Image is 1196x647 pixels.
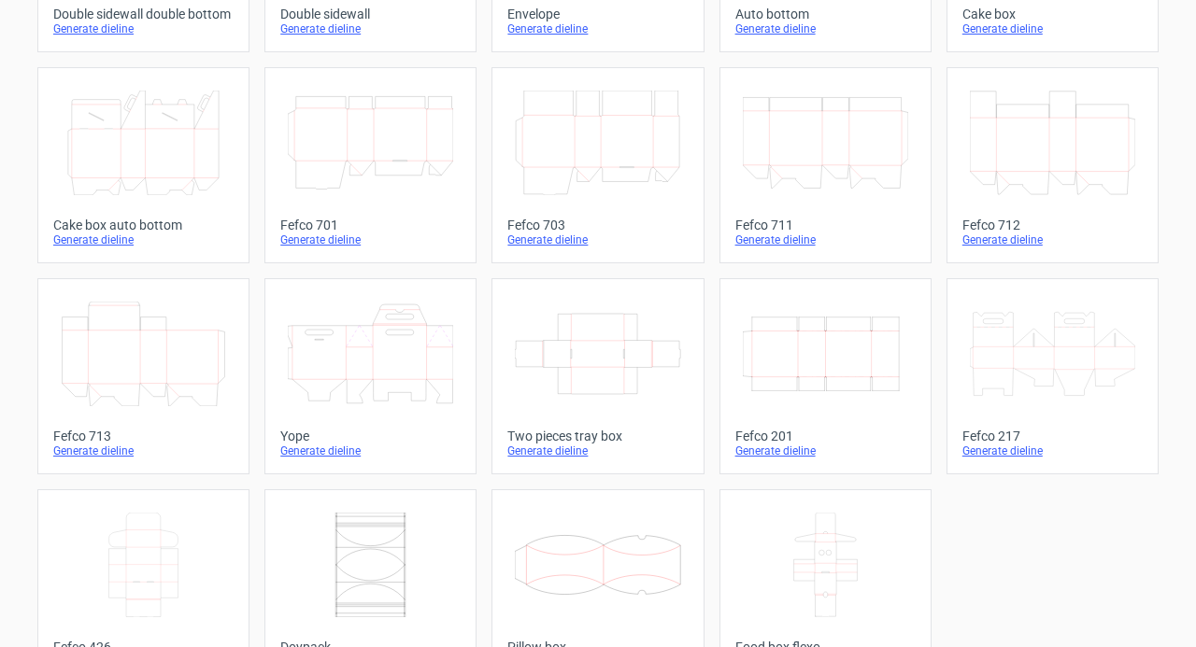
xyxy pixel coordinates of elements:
[53,443,234,458] div: Generate dieline
[280,232,461,247] div: Generate dieline
[735,21,916,36] div: Generate dieline
[264,67,477,263] a: Fefco 701Generate dieline
[53,7,234,21] div: Double sidewall double bottom
[735,443,916,458] div: Generate dieline
[947,278,1159,474] a: Fefco 217Generate dieline
[280,443,461,458] div: Generate dieline
[491,67,704,263] a: Fefco 703Generate dieline
[947,67,1159,263] a: Fefco 712Generate dieline
[962,21,1143,36] div: Generate dieline
[491,278,704,474] a: Two pieces tray boxGenerate dieline
[735,218,916,232] div: Fefco 711
[280,429,461,443] div: Yope
[37,278,249,474] a: Fefco 713Generate dieline
[735,232,916,247] div: Generate dieline
[962,218,1143,232] div: Fefco 712
[53,218,234,232] div: Cake box auto bottom
[962,7,1143,21] div: Cake box
[507,218,688,232] div: Fefco 703
[53,429,234,443] div: Fefco 713
[280,7,461,21] div: Double sidewall
[719,278,932,474] a: Fefco 201Generate dieline
[507,443,688,458] div: Generate dieline
[962,443,1143,458] div: Generate dieline
[962,429,1143,443] div: Fefco 217
[280,21,461,36] div: Generate dieline
[507,21,688,36] div: Generate dieline
[507,429,688,443] div: Two pieces tray box
[53,232,234,247] div: Generate dieline
[507,232,688,247] div: Generate dieline
[53,21,234,36] div: Generate dieline
[735,429,916,443] div: Fefco 201
[507,7,688,21] div: Envelope
[264,278,477,474] a: YopeGenerate dieline
[735,7,916,21] div: Auto bottom
[962,232,1143,247] div: Generate dieline
[37,67,249,263] a: Cake box auto bottomGenerate dieline
[280,218,461,232] div: Fefco 701
[719,67,932,263] a: Fefco 711Generate dieline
